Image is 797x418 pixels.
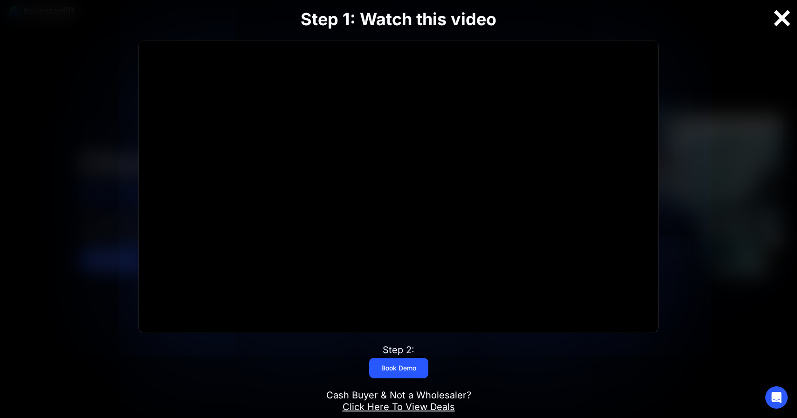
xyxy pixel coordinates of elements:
[326,390,471,413] div: Cash Buyer & Not a Wholesaler?
[369,358,428,378] a: Book Demo
[301,9,496,29] strong: Step 1: Watch this video
[343,401,455,412] a: Click Here To View Deals
[383,344,414,356] div: Step 2:
[765,386,788,409] div: Open Intercom Messenger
